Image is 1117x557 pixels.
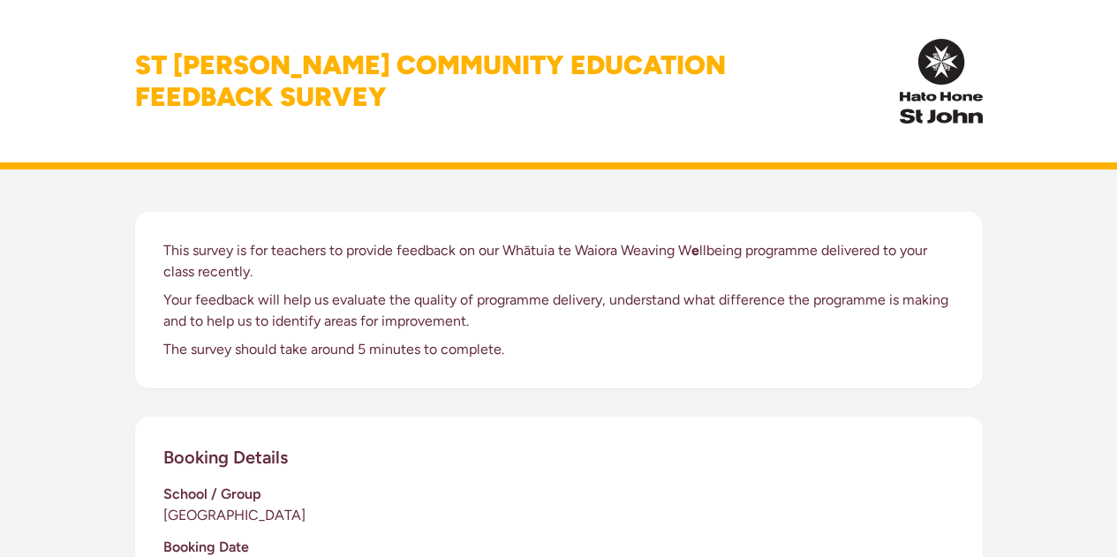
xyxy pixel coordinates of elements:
[691,242,699,259] strong: e
[163,445,288,470] h2: Booking Details
[163,339,955,360] p: The survey should take around 5 minutes to complete.
[163,290,955,332] p: Your feedback will help us evaluate the quality of programme delivery, understand what difference...
[900,39,982,124] img: InPulse
[163,505,955,526] p: [GEOGRAPHIC_DATA]
[163,240,955,282] p: This survey is for teachers to provide feedback on our Whātuia te Waiora Weaving W llbeing progra...
[163,484,955,505] h3: School / Group
[135,49,726,113] h1: St [PERSON_NAME] Community Education Feedback Survey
